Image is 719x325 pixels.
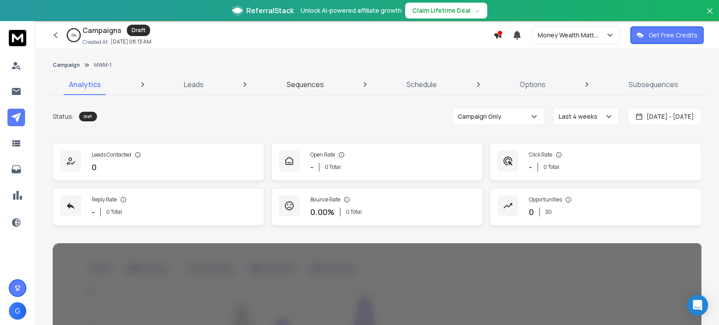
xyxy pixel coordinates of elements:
[310,161,313,173] p: -
[72,33,76,38] p: 0 %
[310,196,340,203] p: Bounce Rate
[490,188,701,226] a: Opportunities0$0
[83,39,109,46] p: Created At:
[490,143,701,181] a: Click Rate-0 Total
[184,79,204,90] p: Leads
[325,164,341,171] p: 0 Total
[301,6,402,15] p: Unlock AI-powered affiliate growth
[346,208,362,215] p: 0 Total
[630,26,704,44] button: Get Free Credits
[704,5,715,26] button: Close banner
[629,79,678,90] p: Subsequences
[649,31,697,40] p: Get Free Credits
[458,112,505,121] p: Campaign Only
[623,74,683,95] a: Subsequences
[545,208,552,215] p: $ 0
[687,295,708,316] div: Open Intercom Messenger
[514,74,551,95] a: Options
[474,6,480,15] span: →
[83,25,122,36] h1: Campaigns
[69,79,101,90] p: Analytics
[538,31,606,40] p: Money Wealth Matters
[106,208,122,215] p: 0 Total
[529,206,534,218] p: 0
[529,161,532,173] p: -
[406,79,437,90] p: Schedule
[271,188,483,226] a: Bounce Rate0.00%0 Total
[127,25,150,36] div: Draft
[92,206,95,218] p: -
[53,112,74,121] p: Status:
[9,302,26,320] button: G
[246,5,294,16] span: ReferralStack
[287,79,324,90] p: Sequences
[310,206,334,218] p: 0.00 %
[310,151,335,158] p: Open Rate
[64,74,106,95] a: Analytics
[79,112,97,121] div: Draft
[92,161,97,173] p: 0
[179,74,209,95] a: Leads
[520,79,546,90] p: Options
[53,143,264,181] a: Leads Contacted0
[271,143,483,181] a: Open Rate-0 Total
[111,38,151,45] p: [DATE] 08:13 AM
[543,164,559,171] p: 0 Total
[92,151,131,158] p: Leads Contacted
[53,188,264,226] a: Reply Rate-0 Total
[53,62,80,69] button: Campaign
[559,112,601,121] p: Last 4 weeks
[94,62,111,69] p: MWM-1
[401,74,442,95] a: Schedule
[405,3,487,18] button: Claim Lifetime Deal→
[92,196,117,203] p: Reply Rate
[628,108,701,125] button: [DATE] - [DATE]
[529,151,552,158] p: Click Rate
[529,196,562,203] p: Opportunities
[281,74,329,95] a: Sequences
